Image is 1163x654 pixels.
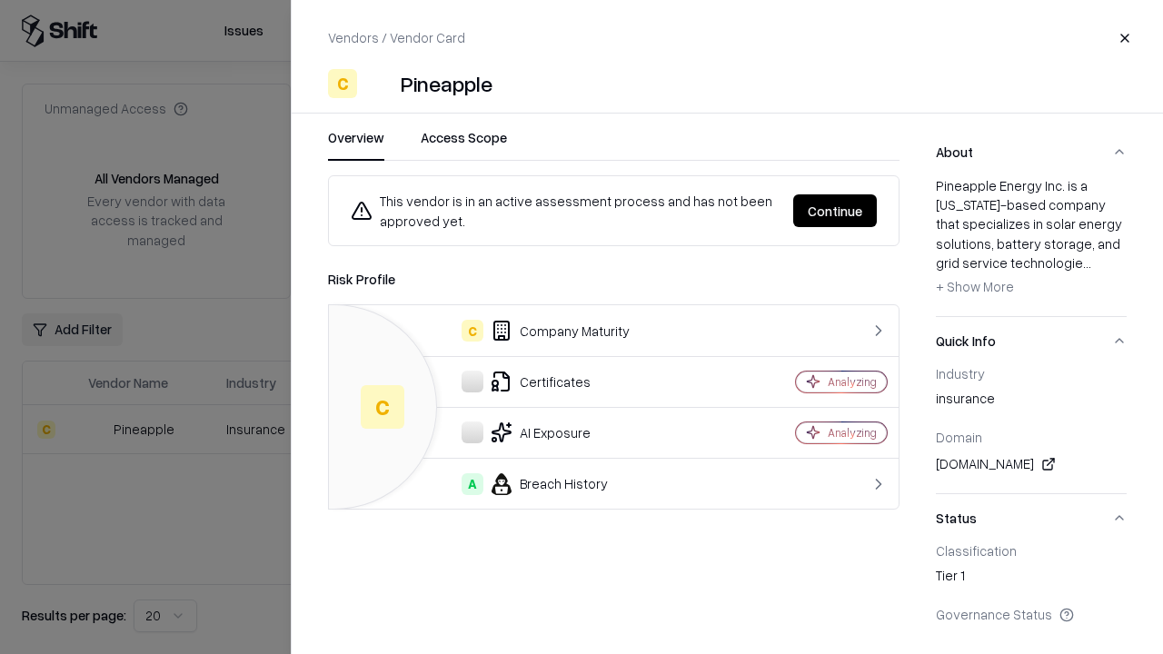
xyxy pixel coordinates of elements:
p: Vendors / Vendor Card [328,28,465,47]
div: AI Exposure [343,421,732,443]
div: Analyzing [828,425,877,441]
div: [DOMAIN_NAME] [936,453,1127,475]
button: Status [936,494,1127,542]
div: Risk Profile [328,268,900,290]
div: Quick Info [936,365,1127,493]
button: Continue [793,194,877,227]
div: Certificates [343,371,732,392]
div: This vendor is in an active assessment process and has not been approved yet. [351,191,779,231]
span: + Show More [936,278,1014,294]
button: Quick Info [936,317,1127,365]
img: Pineapple [364,69,393,98]
div: C [462,320,483,342]
div: Analyzing [828,374,877,390]
button: + Show More [936,272,1014,302]
div: C [361,385,404,429]
div: Tier 1 [936,566,1127,591]
div: Pineapple [401,69,492,98]
div: C [328,69,357,98]
button: Overview [328,128,384,161]
div: Company Maturity [343,320,732,342]
button: Access Scope [421,128,507,161]
div: Classification [936,542,1127,559]
span: ... [1083,254,1091,271]
div: Industry [936,365,1127,381]
div: A [462,473,483,495]
div: Pineapple Energy Inc. is a [US_STATE]-based company that specializes in solar energy solutions, b... [936,176,1127,302]
div: Breach History [343,473,732,495]
div: Domain [936,429,1127,445]
div: About [936,176,1127,316]
div: Governance Status [936,606,1127,622]
div: insurance [936,389,1127,414]
button: About [936,128,1127,176]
